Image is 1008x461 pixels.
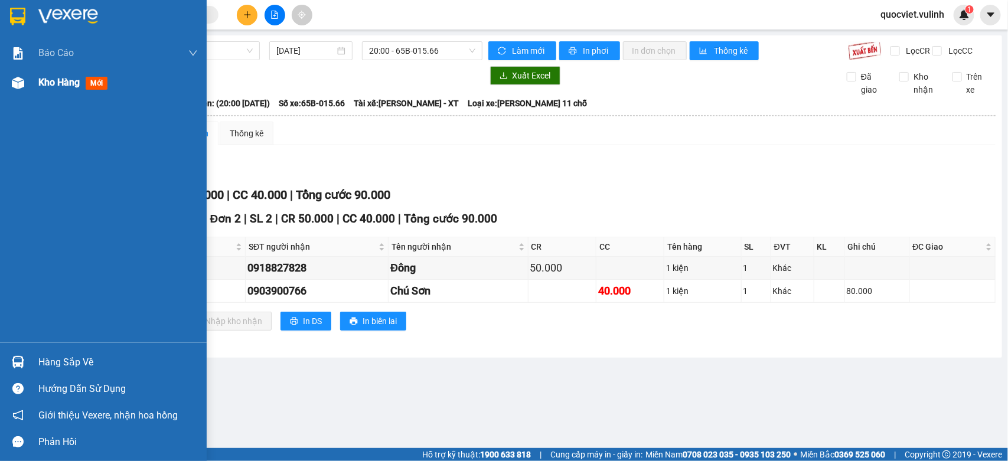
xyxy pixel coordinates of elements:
[742,237,771,257] th: SL
[559,41,620,60] button: printerIn phơi
[894,448,896,461] span: |
[38,408,178,423] span: Giới thiệu Vexere, nhận hoa hồng
[583,44,611,57] span: In phơi
[967,5,971,14] span: 1
[350,317,358,326] span: printer
[86,77,107,90] span: mới
[530,260,594,276] div: 50.000
[390,260,526,276] div: Đông
[210,212,242,225] span: Đơn 2
[363,315,397,328] span: In biên lai
[12,47,24,60] img: solution-icon
[270,11,279,19] span: file-add
[902,44,932,57] span: Lọc CR
[227,188,230,202] span: |
[279,97,345,110] span: Số xe: 65B-015.66
[184,97,270,110] span: Chuyến: (20:00 [DATE])
[422,448,531,461] span: Hỗ trợ kỹ thuật:
[233,188,287,202] span: CC 40.000
[280,312,331,331] button: printerIn DS
[596,237,664,257] th: CC
[743,285,769,297] div: 1
[275,212,278,225] span: |
[38,45,74,60] span: Báo cáo
[38,354,198,371] div: Hàng sắp về
[743,261,769,274] div: 1
[773,285,812,297] div: Khác
[340,312,406,331] button: printerIn biên lai
[488,41,556,60] button: syncLàm mới
[404,212,497,225] span: Tổng cước 90.000
[12,356,24,368] img: warehouse-icon
[10,8,25,25] img: logo-vxr
[247,260,386,276] div: 0918827828
[12,436,24,447] span: message
[666,261,739,274] div: 1 kiện
[342,212,395,225] span: CC 40.000
[188,48,198,58] span: down
[290,188,293,202] span: |
[398,212,401,225] span: |
[281,212,334,225] span: CR 50.000
[12,410,24,421] span: notification
[965,5,974,14] sup: 1
[296,188,390,202] span: Tổng cước 90.000
[942,450,951,459] span: copyright
[389,280,528,303] td: Chú Sơn
[773,261,812,274] div: Khác
[247,283,386,299] div: 0903900766
[814,237,845,257] th: KL
[38,433,198,451] div: Phản hồi
[980,5,1001,25] button: caret-down
[800,448,885,461] span: Miền Bắc
[645,448,791,461] span: Miền Nam
[389,257,528,280] td: Đông
[498,47,508,56] span: sync
[390,283,526,299] div: Chú Sơn
[292,5,312,25] button: aim
[230,127,263,140] div: Thống kê
[871,7,954,22] span: quocviet.vulinh
[246,280,389,303] td: 0903900766
[265,5,285,25] button: file-add
[249,240,376,253] span: SĐT người nhận
[664,237,741,257] th: Tên hàng
[298,11,306,19] span: aim
[500,71,508,81] span: download
[38,77,80,88] span: Kho hàng
[513,69,551,82] span: Xuất Excel
[369,42,475,60] span: 20:00 - 65B-015.66
[683,450,791,459] strong: 0708 023 035 - 0935 103 250
[909,70,943,96] span: Kho nhận
[354,97,459,110] span: Tài xế: [PERSON_NAME] - XT
[244,212,247,225] span: |
[569,47,579,56] span: printer
[847,285,908,297] div: 80.000
[480,450,531,459] strong: 1900 633 818
[290,317,298,326] span: printer
[250,212,272,225] span: SL 2
[848,41,882,60] img: 9k=
[856,70,890,96] span: Đã giao
[38,380,198,398] div: Hướng dẫn sử dụng
[12,383,24,394] span: question-circle
[246,257,389,280] td: 0918827828
[714,44,749,57] span: Thống kê
[771,237,814,257] th: ĐVT
[834,450,885,459] strong: 0369 525 060
[623,41,687,60] button: In đơn chọn
[550,448,642,461] span: Cung cấp máy in - giấy in:
[540,448,541,461] span: |
[666,285,739,297] div: 1 kiện
[237,5,257,25] button: plus
[959,9,970,20] img: icon-new-feature
[513,44,547,57] span: Làm mới
[182,312,272,331] button: downloadNhập kho nhận
[699,47,709,56] span: bar-chart
[490,66,560,85] button: downloadXuất Excel
[962,70,996,96] span: Trên xe
[303,315,322,328] span: In DS
[986,9,996,20] span: caret-down
[529,237,596,257] th: CR
[794,452,797,457] span: ⚪️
